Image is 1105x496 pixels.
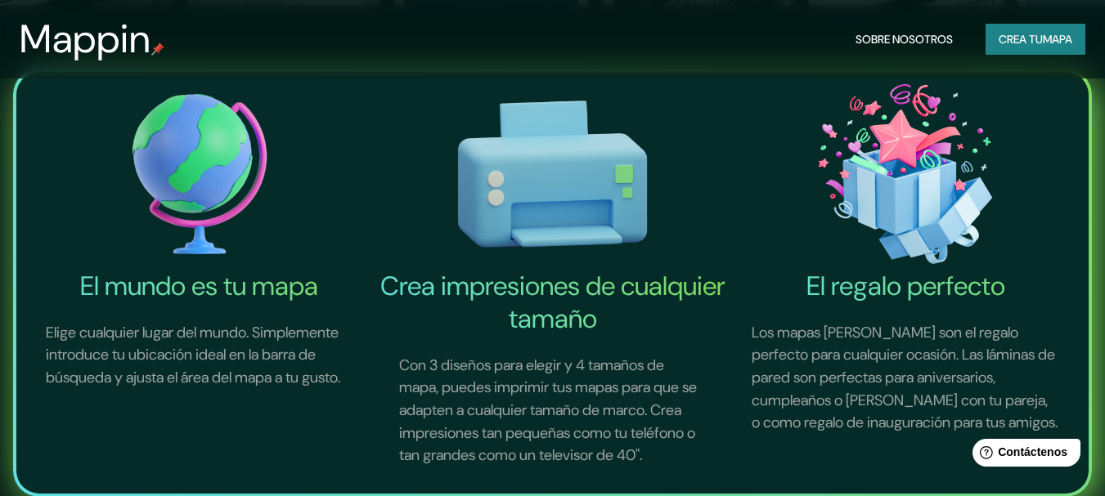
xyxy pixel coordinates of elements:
font: Mappin [20,13,151,65]
button: Sobre nosotros [849,24,959,55]
img: pin de mapeo [151,42,164,56]
iframe: Lanzador de widgets de ayuda [959,432,1087,478]
img: El mundo es tu icono de mapa [26,78,373,270]
font: El mundo es tu mapa [80,269,318,303]
img: El icono del regalo perfecto [732,78,1079,270]
img: Crea impresiones de cualquier tamaño-icono [380,78,726,270]
font: Los mapas [PERSON_NAME] son el regalo perfecto para cualquier ocasión. Las láminas de pared son p... [752,323,1058,432]
font: Crea tu [999,32,1043,47]
font: Crea impresiones de cualquier tamaño [380,269,725,336]
button: Crea tumapa [986,24,1085,55]
font: mapa [1043,32,1072,47]
font: Elige cualquier lugar del mundo. Simplemente introduce tu ubicación ideal en la barra de búsqueda... [46,323,340,387]
font: Con 3 diseños para elegir y 4 tamaños de mapa, puedes imprimir tus mapas para que se adapten a cu... [399,355,697,465]
font: Sobre nosotros [856,32,953,47]
font: El regalo perfecto [806,269,1005,303]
